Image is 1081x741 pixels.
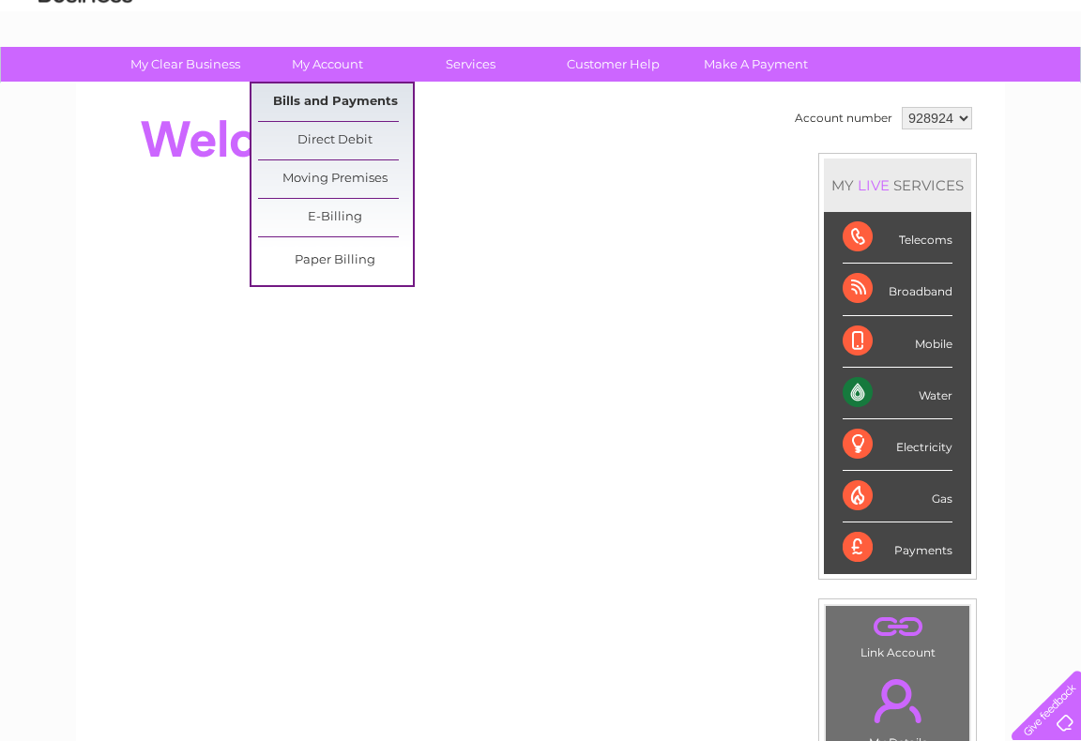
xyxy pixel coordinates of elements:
[108,47,263,82] a: My Clear Business
[843,264,952,315] div: Broadband
[38,49,133,106] img: logo.png
[798,80,839,94] a: Energy
[678,47,833,82] a: Make A Payment
[830,611,965,643] a: .
[956,80,1002,94] a: Contact
[99,10,985,91] div: Clear Business is a trading name of Verastar Limited (registered in [GEOGRAPHIC_DATA] No. 3667643...
[258,83,413,121] a: Bills and Payments
[824,159,971,212] div: MY SERVICES
[843,471,952,522] div: Gas
[751,80,786,94] a: Water
[843,212,952,264] div: Telecoms
[843,522,952,573] div: Payments
[854,176,893,194] div: LIVE
[843,419,952,471] div: Electricity
[850,80,906,94] a: Telecoms
[843,368,952,419] div: Water
[825,605,970,664] td: Link Account
[918,80,945,94] a: Blog
[258,160,413,198] a: Moving Premises
[393,47,548,82] a: Services
[1019,80,1063,94] a: Log out
[843,316,952,368] div: Mobile
[251,47,405,82] a: My Account
[258,199,413,236] a: E-Billing
[536,47,691,82] a: Customer Help
[727,9,857,33] a: 0333 014 3131
[830,668,965,733] a: .
[258,122,413,159] a: Direct Debit
[790,102,897,134] td: Account number
[258,242,413,280] a: Paper Billing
